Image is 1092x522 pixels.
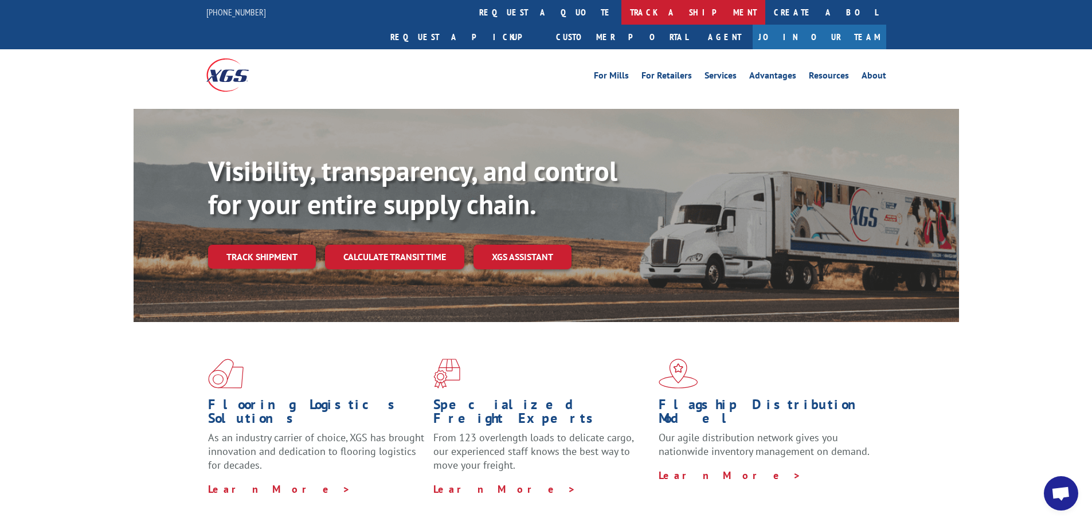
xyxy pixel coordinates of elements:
a: Join Our Team [753,25,886,49]
a: For Retailers [641,71,692,84]
h1: Specialized Freight Experts [433,398,650,431]
a: About [862,71,886,84]
a: [PHONE_NUMBER] [206,6,266,18]
a: For Mills [594,71,629,84]
a: Agent [696,25,753,49]
a: Request a pickup [382,25,547,49]
img: xgs-icon-flagship-distribution-model-red [659,359,698,388]
a: Track shipment [208,245,316,269]
a: Learn More > [659,469,801,482]
a: Resources [809,71,849,84]
a: Learn More > [208,482,351,496]
div: Open chat [1044,476,1078,511]
a: XGS ASSISTANT [473,245,572,269]
img: xgs-icon-focused-on-flooring-red [433,359,460,388]
a: Learn More > [433,482,576,496]
p: From 123 overlength loads to delicate cargo, our experienced staff knows the best way to move you... [433,431,650,482]
a: Calculate transit time [325,245,464,269]
img: xgs-icon-total-supply-chain-intelligence-red [208,359,244,388]
a: Customer Portal [547,25,696,49]
h1: Flagship Distribution Model [659,398,875,431]
span: As an industry carrier of choice, XGS has brought innovation and dedication to flooring logistics... [208,431,424,472]
a: Advantages [749,71,796,84]
span: Our agile distribution network gives you nationwide inventory management on demand. [659,431,870,458]
a: Services [704,71,737,84]
b: Visibility, transparency, and control for your entire supply chain. [208,153,617,222]
h1: Flooring Logistics Solutions [208,398,425,431]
